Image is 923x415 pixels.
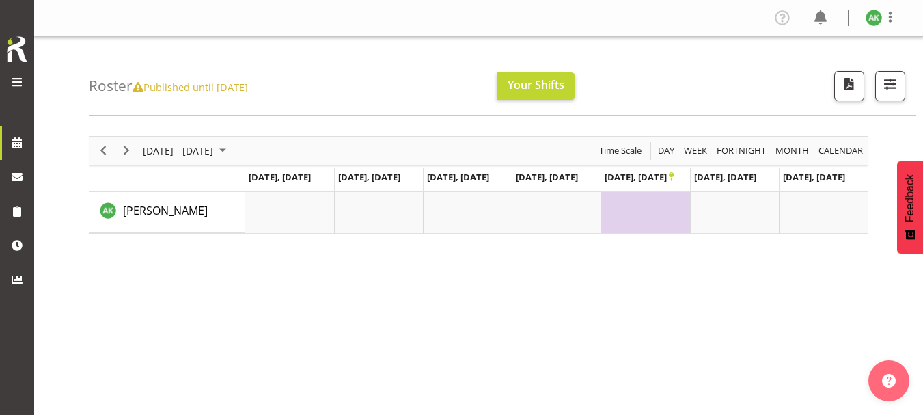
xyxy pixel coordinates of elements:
div: next period [115,137,138,165]
span: [DATE], [DATE] [694,171,756,183]
button: Previous [94,142,113,159]
button: Timeline Month [773,142,812,159]
span: [PERSON_NAME] [123,203,208,218]
span: Month [774,142,810,159]
span: Week [683,142,708,159]
img: Rosterit icon logo [3,34,31,64]
span: [DATE] - [DATE] [141,142,215,159]
button: Your Shifts [497,72,575,100]
button: Timeline Week [682,142,710,159]
span: Time Scale [598,142,643,159]
span: [DATE], [DATE] [783,171,845,183]
h4: Roster [89,78,248,94]
img: help-xxl-2.png [882,374,896,388]
td: Amit Kumar resource [89,192,245,233]
img: amit-kumar11606.jpg [866,10,882,26]
span: Feedback [904,174,916,222]
span: [DATE], [DATE] [516,171,578,183]
div: previous period [92,137,115,165]
button: October 2025 [141,142,232,159]
span: Day [657,142,676,159]
button: Fortnight [715,142,769,159]
button: Filter Shifts [875,71,905,101]
span: Your Shifts [508,77,564,92]
button: Time Scale [597,142,644,159]
div: October 20 - 26, 2025 [138,137,234,165]
span: Fortnight [715,142,767,159]
span: [DATE], [DATE] [249,171,311,183]
span: [DATE], [DATE] [427,171,489,183]
button: Timeline Day [656,142,677,159]
span: [DATE], [DATE] [338,171,400,183]
table: Timeline Week of October 20, 2025 [245,192,868,233]
button: Next [118,142,136,159]
button: Feedback - Show survey [897,161,923,254]
span: calendar [817,142,864,159]
a: [PERSON_NAME] [123,202,208,219]
div: Timeline Week of October 20, 2025 [89,136,868,234]
span: [DATE], [DATE] [605,171,674,183]
button: Download a PDF of the roster according to the set date range. [834,71,864,101]
button: Month [816,142,866,159]
span: Published until [DATE] [133,80,248,94]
